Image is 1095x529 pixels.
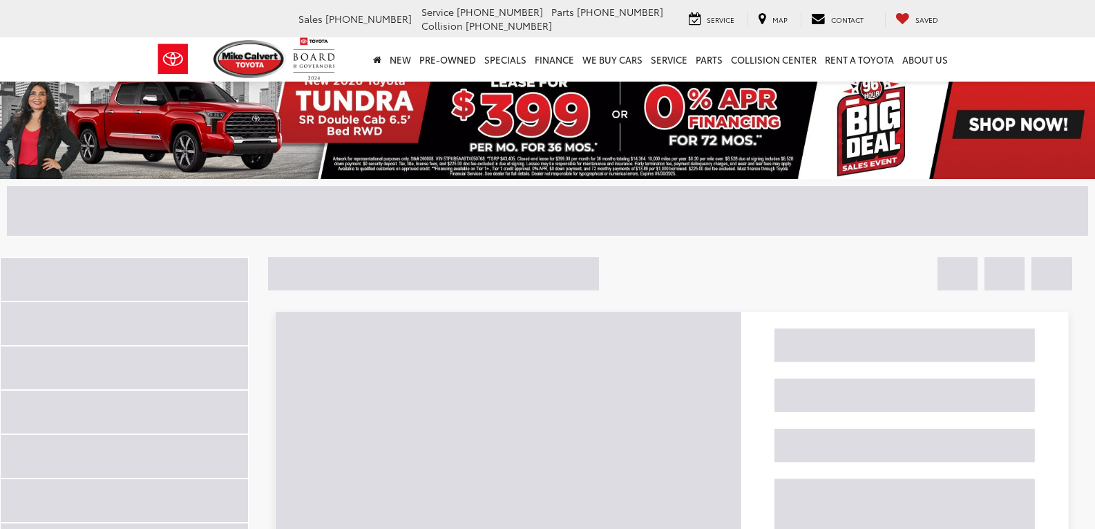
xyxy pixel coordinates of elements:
span: Sales [298,12,323,26]
span: Map [772,15,788,25]
a: About Us [898,37,952,82]
a: Service [647,37,692,82]
a: WE BUY CARS [578,37,647,82]
span: Parts [551,5,574,19]
span: Service [421,5,454,19]
span: Contact [831,15,864,25]
a: Parts [692,37,727,82]
span: [PHONE_NUMBER] [457,5,543,19]
span: [PHONE_NUMBER] [325,12,412,26]
a: Contact [801,12,874,27]
a: Pre-Owned [415,37,480,82]
img: Toyota [147,37,199,82]
span: Collision [421,19,463,33]
a: Finance [531,37,578,82]
a: Rent a Toyota [821,37,898,82]
a: Service [678,12,745,27]
a: New [385,37,415,82]
span: Service [707,15,734,25]
span: Saved [915,15,938,25]
a: My Saved Vehicles [885,12,949,27]
a: Home [369,37,385,82]
img: Mike Calvert Toyota [213,40,287,78]
span: [PHONE_NUMBER] [466,19,552,33]
a: Specials [480,37,531,82]
a: Collision Center [727,37,821,82]
a: Map [748,12,798,27]
span: [PHONE_NUMBER] [577,5,663,19]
